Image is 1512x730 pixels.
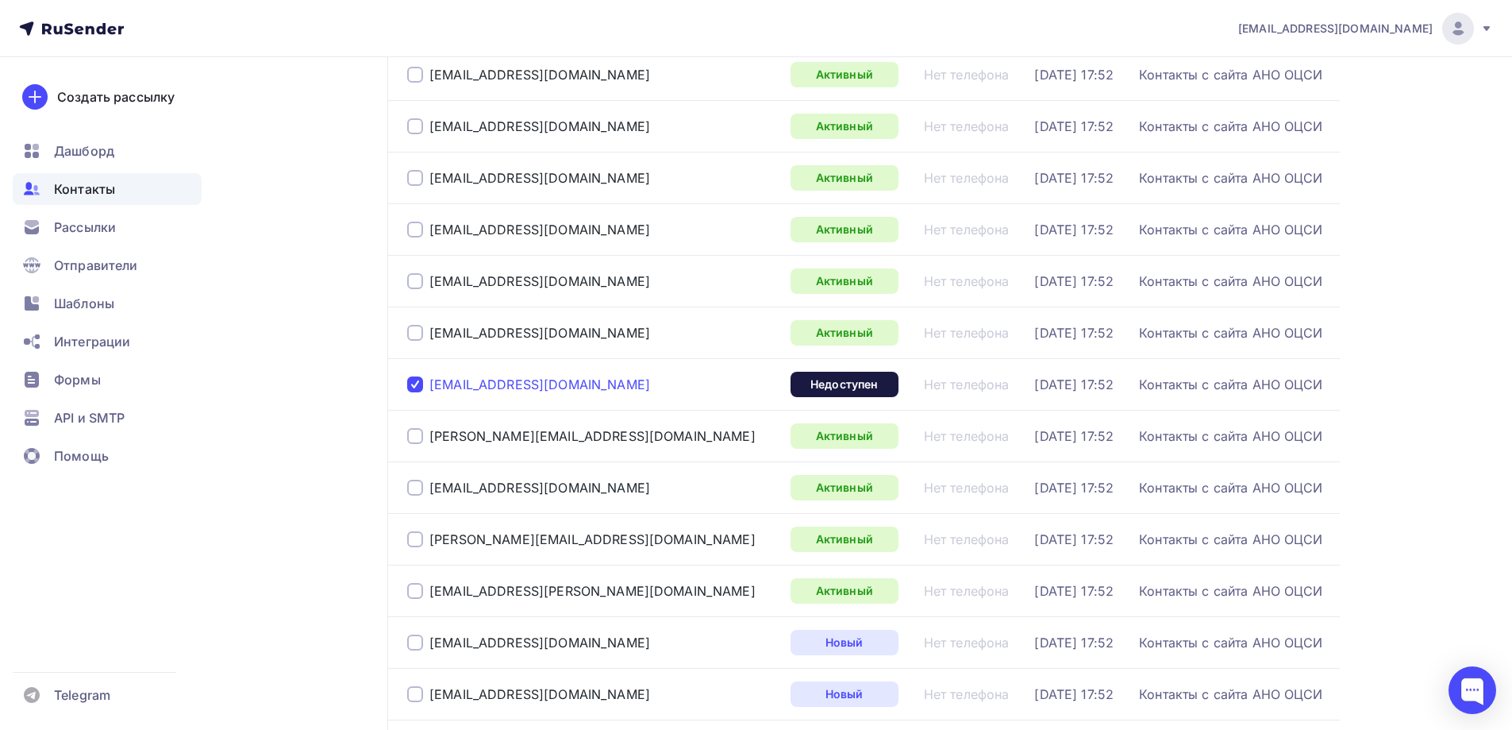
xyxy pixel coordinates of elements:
a: Активный [791,165,898,191]
a: [DATE] 17:52 [1034,531,1114,547]
div: Контакты с сайта АНО ОЦСИ [1139,686,1323,702]
a: Активный [791,268,898,294]
a: Контакты с сайта АНО ОЦСИ [1139,222,1323,238]
div: [DATE] 17:52 [1034,222,1114,238]
a: Нет телефона [924,531,1010,547]
div: [EMAIL_ADDRESS][DOMAIN_NAME] [429,67,650,83]
a: [EMAIL_ADDRESS][DOMAIN_NAME] [429,686,650,702]
div: Нет телефона [924,377,1010,392]
div: Контакты с сайта АНО ОЦСИ [1139,480,1323,496]
div: [EMAIL_ADDRESS][DOMAIN_NAME] [429,480,650,496]
a: Активный [791,423,898,449]
div: Нет телефона [924,583,1010,599]
a: Нет телефона [924,67,1010,83]
div: [PERSON_NAME][EMAIL_ADDRESS][DOMAIN_NAME] [429,428,756,444]
a: Активный [791,217,898,242]
a: Шаблоны [13,288,202,319]
span: [EMAIL_ADDRESS][DOMAIN_NAME] [1238,21,1433,37]
span: Шаблоны [54,294,114,313]
a: [EMAIL_ADDRESS][DOMAIN_NAME] [429,222,650,238]
a: Нет телефона [924,325,1010,341]
a: [EMAIL_ADDRESS][DOMAIN_NAME] [1238,13,1493,44]
a: [DATE] 17:52 [1034,635,1114,651]
a: Контакты с сайта АНО ОЦСИ [1139,118,1323,134]
a: Активный [791,527,898,552]
a: [EMAIL_ADDRESS][DOMAIN_NAME] [429,635,650,651]
a: Новый [791,630,898,655]
a: [EMAIL_ADDRESS][DOMAIN_NAME] [429,118,650,134]
span: Telegram [54,686,110,705]
a: Активный [791,114,898,139]
a: Недоступен [791,372,898,397]
a: Новый [791,682,898,707]
a: [EMAIL_ADDRESS][DOMAIN_NAME] [429,273,650,289]
div: [DATE] 17:52 [1034,583,1114,599]
a: [DATE] 17:52 [1034,377,1114,392]
a: [DATE] 17:52 [1034,118,1114,134]
a: Контакты с сайта АНО ОЦСИ [1139,67,1323,83]
div: [DATE] 17:52 [1034,428,1114,444]
a: Дашборд [13,135,202,167]
span: Формы [54,370,101,389]
a: Контакты с сайта АНО ОЦСИ [1139,170,1323,186]
div: Контакты с сайта АНО ОЦСИ [1139,273,1323,289]
a: Активный [791,578,898,604]
a: Нет телефона [924,222,1010,238]
a: Отправители [13,249,202,281]
span: Рассылки [54,218,116,237]
a: [EMAIL_ADDRESS][PERSON_NAME][DOMAIN_NAME] [429,583,756,599]
div: Активный [791,320,898,346]
a: Контакты с сайта АНО ОЦСИ [1139,635,1323,651]
a: [EMAIL_ADDRESS][DOMAIN_NAME] [429,377,650,392]
a: [PERSON_NAME][EMAIL_ADDRESS][DOMAIN_NAME] [429,531,756,547]
a: Контакты [13,173,202,205]
a: [EMAIL_ADDRESS][DOMAIN_NAME] [429,325,650,341]
span: API и SMTP [54,408,125,427]
div: Нет телефона [924,118,1010,134]
a: Контакты с сайта АНО ОЦСИ [1139,428,1323,444]
a: Контакты с сайта АНО ОЦСИ [1139,531,1323,547]
a: [DATE] 17:52 [1034,170,1114,186]
span: Отправители [54,256,138,275]
a: Нет телефона [924,480,1010,496]
a: Активный [791,62,898,87]
a: [DATE] 17:52 [1034,273,1114,289]
a: Контакты с сайта АНО ОЦСИ [1139,325,1323,341]
a: Рассылки [13,211,202,243]
a: [EMAIL_ADDRESS][DOMAIN_NAME] [429,170,650,186]
a: Формы [13,364,202,396]
a: Контакты с сайта АНО ОЦСИ [1139,377,1323,392]
a: Активный [791,475,898,500]
a: Контакты с сайта АНО ОЦСИ [1139,583,1323,599]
